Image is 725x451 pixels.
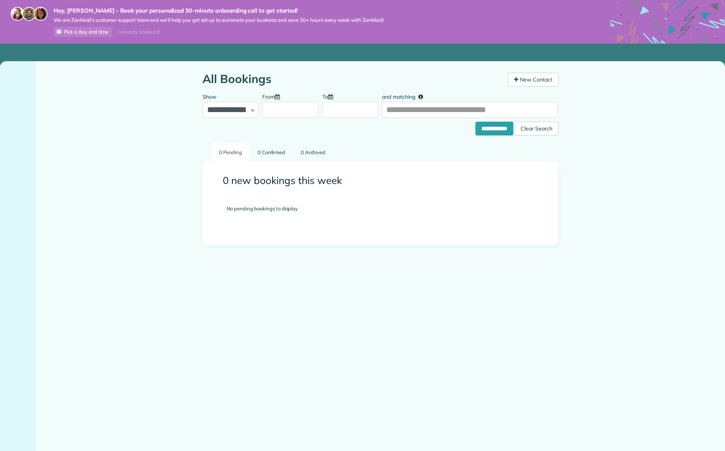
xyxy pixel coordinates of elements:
img: maria-72a9807cf96188c08ef61303f053569d2e2a8a1cde33d635c8a3ac13582a053d.jpg [11,7,24,21]
div: No pending bookings to display [215,194,546,224]
div: I already booked it [113,27,164,37]
label: and matching [382,89,428,103]
a: 0 Pending [212,143,250,161]
h3: 0 new bookings this week [223,175,538,186]
img: jorge-587dff0eeaa6aab1f244e6dc62b8924c3b6ad411094392a53c71c6c4a576187d.jpg [22,7,36,21]
span: We are ZenMaid’s customer support team and we’ll help you get set up to automate your business an... [54,17,384,23]
a: Clear Search [514,123,558,129]
strong: Hey, [PERSON_NAME] - Book your personalized 30-minute onboarding call to get started! [54,7,384,15]
a: 0 Archived [293,143,333,161]
a: 0 Confirmed [250,143,293,161]
h1: All Bookings [202,73,502,85]
img: michelle-19f622bdf1676172e81f8f8fba1fb50e276960ebfe0243fe18214015130c80e4.jpg [34,7,47,21]
div: Clear Search [514,122,558,135]
label: To [322,89,337,103]
span: Pick a day and time [64,29,108,35]
label: From [262,89,284,103]
a: Pick a day and time [54,27,112,37]
a: New Contact [508,73,558,86]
